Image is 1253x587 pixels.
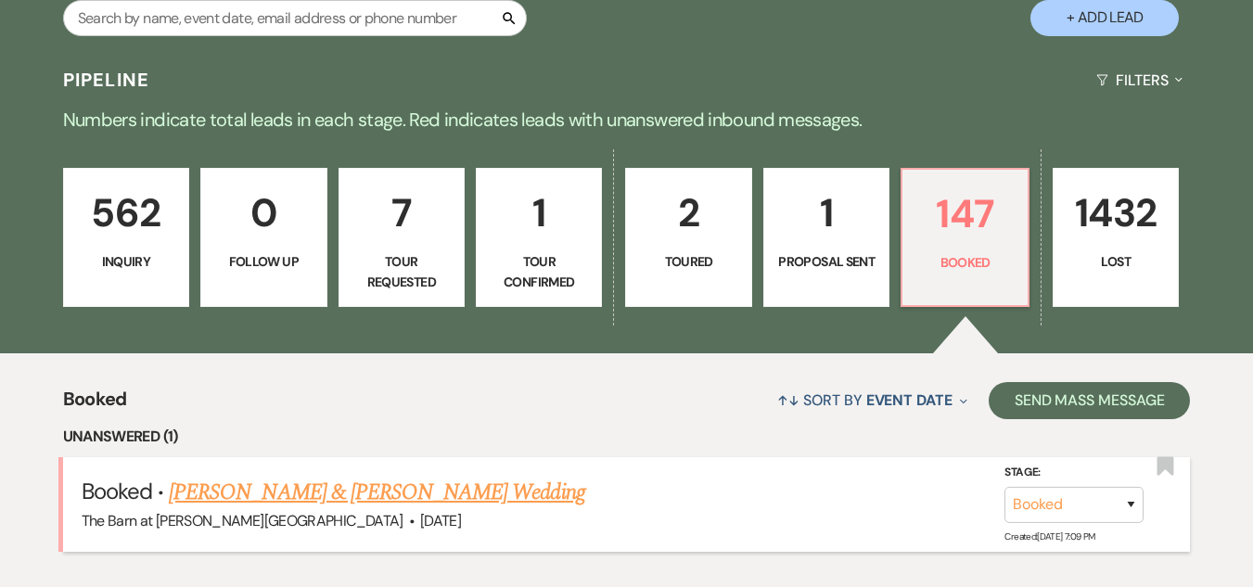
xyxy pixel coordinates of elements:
[637,182,739,244] p: 2
[200,168,326,307] a: 0Follow Up
[169,476,584,509] a: [PERSON_NAME] & [PERSON_NAME] Wedding
[866,390,953,410] span: Event Date
[339,168,465,307] a: 7Tour Requested
[63,385,127,425] span: Booked
[63,67,150,93] h3: Pipeline
[775,251,877,272] p: Proposal Sent
[914,252,1016,273] p: Booked
[1053,168,1179,307] a: 1432Lost
[82,511,403,530] span: The Barn at [PERSON_NAME][GEOGRAPHIC_DATA]
[901,168,1029,307] a: 147Booked
[488,251,590,293] p: Tour Confirmed
[1065,182,1167,244] p: 1432
[488,182,590,244] p: 1
[212,251,314,272] p: Follow Up
[1004,463,1144,483] label: Stage:
[1065,251,1167,272] p: Lost
[63,425,1191,449] li: Unanswered (1)
[75,182,177,244] p: 562
[212,182,314,244] p: 0
[75,251,177,272] p: Inquiry
[989,382,1191,419] button: Send Mass Message
[1089,56,1190,105] button: Filters
[770,376,974,425] button: Sort By Event Date
[420,511,461,530] span: [DATE]
[777,390,799,410] span: ↑↓
[82,477,152,505] span: Booked
[637,251,739,272] p: Toured
[775,182,877,244] p: 1
[1004,530,1094,542] span: Created: [DATE] 7:09 PM
[476,168,602,307] a: 1Tour Confirmed
[763,168,889,307] a: 1Proposal Sent
[914,183,1016,245] p: 147
[625,168,751,307] a: 2Toured
[63,168,189,307] a: 562Inquiry
[351,182,453,244] p: 7
[351,251,453,293] p: Tour Requested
